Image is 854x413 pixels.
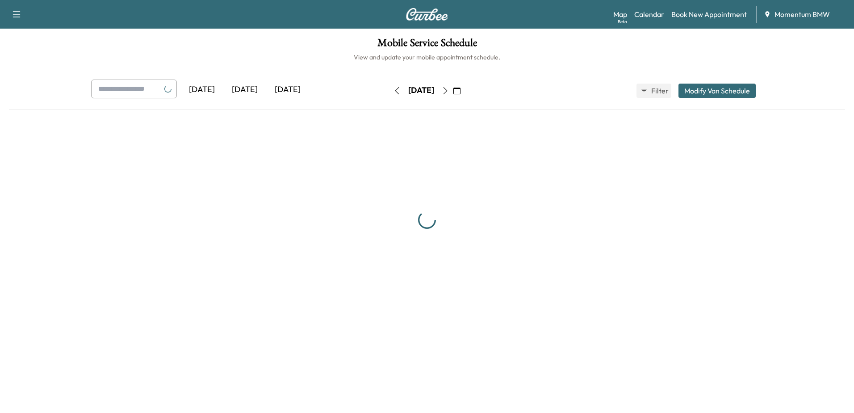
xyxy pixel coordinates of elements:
button: Modify Van Schedule [678,84,756,98]
a: Book New Appointment [671,9,747,20]
a: Calendar [634,9,664,20]
span: Momentum BMW [774,9,830,20]
button: Filter [636,84,671,98]
div: [DATE] [180,80,223,100]
div: Beta [618,18,627,25]
img: Curbee Logo [406,8,448,21]
a: MapBeta [613,9,627,20]
h6: View and update your mobile appointment schedule. [9,53,845,62]
span: Filter [651,85,667,96]
div: [DATE] [223,80,266,100]
h1: Mobile Service Schedule [9,38,845,53]
div: [DATE] [408,85,434,96]
div: [DATE] [266,80,309,100]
